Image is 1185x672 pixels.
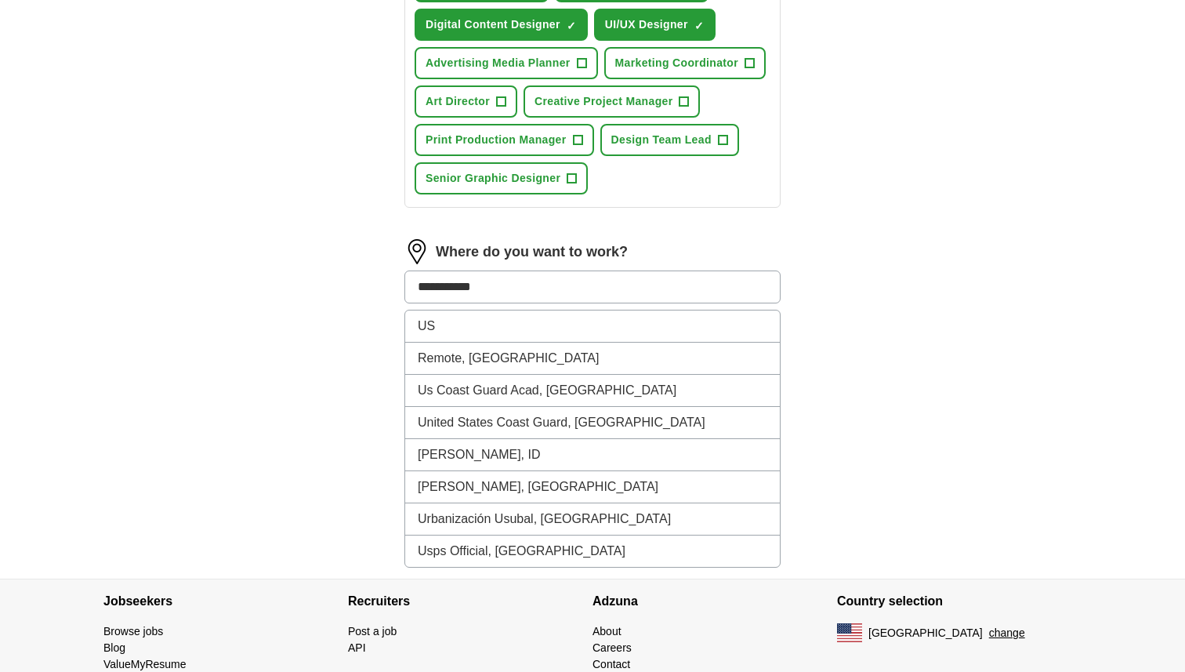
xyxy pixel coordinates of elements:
[426,132,567,148] span: Print Production Manager
[415,124,594,156] button: Print Production Manager
[604,47,766,79] button: Marketing Coordinator
[103,625,163,637] a: Browse jobs
[868,625,983,641] span: [GEOGRAPHIC_DATA]
[404,239,429,264] img: location.png
[415,9,588,41] button: Digital Content Designer✓
[426,16,560,33] span: Digital Content Designer
[694,20,704,32] span: ✓
[989,625,1025,641] button: change
[594,9,716,41] button: UI/UX Designer✓
[426,93,490,110] span: Art Director
[405,439,780,471] li: [PERSON_NAME], ID
[405,375,780,407] li: Us Coast Guard Acad, [GEOGRAPHIC_DATA]
[405,343,780,375] li: Remote, [GEOGRAPHIC_DATA]
[592,625,621,637] a: About
[611,132,712,148] span: Design Team Lead
[615,55,738,71] span: Marketing Coordinator
[103,641,125,654] a: Blog
[103,658,187,670] a: ValueMyResume
[405,503,780,536] li: Urbanización Usubal, [GEOGRAPHIC_DATA]
[605,16,688,33] span: UI/UX Designer
[415,47,598,79] button: Advertising Media Planner
[524,85,700,118] button: Creative Project Manager
[592,658,630,670] a: Contact
[567,20,576,32] span: ✓
[405,536,780,567] li: Usps Official, [GEOGRAPHIC_DATA]
[600,124,739,156] button: Design Team Lead
[405,471,780,503] li: [PERSON_NAME], [GEOGRAPHIC_DATA]
[405,407,780,439] li: United States Coast Guard, [GEOGRAPHIC_DATA]
[436,242,628,263] label: Where do you want to work?
[837,623,862,642] img: US flag
[426,55,571,71] span: Advertising Media Planner
[405,311,780,343] li: US
[415,162,588,194] button: Senior Graphic Designer
[426,170,560,187] span: Senior Graphic Designer
[415,85,517,118] button: Art Director
[592,641,632,654] a: Careers
[535,93,672,110] span: Creative Project Manager
[348,641,366,654] a: API
[837,579,1082,623] h4: Country selection
[348,625,397,637] a: Post a job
